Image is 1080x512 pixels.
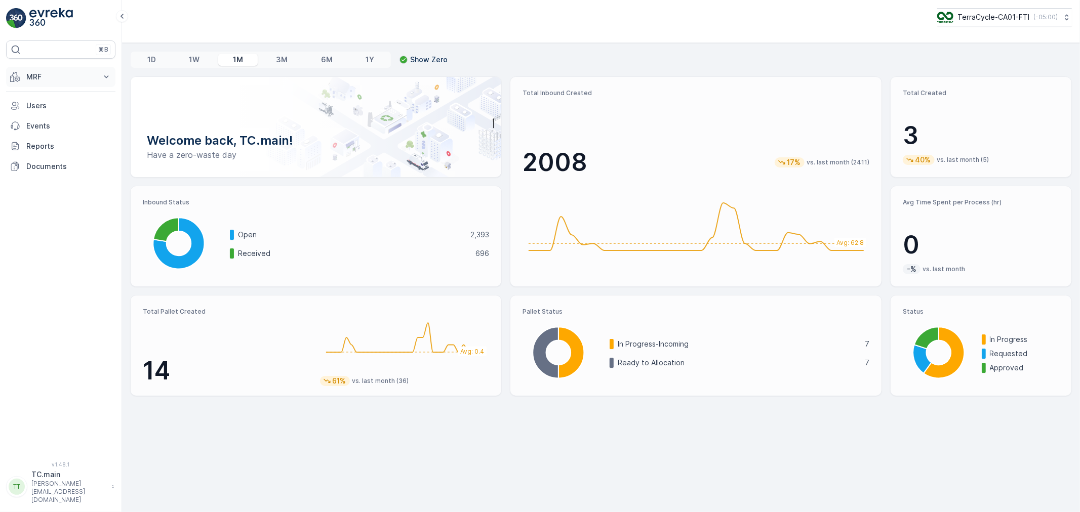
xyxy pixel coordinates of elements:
[523,89,869,97] p: Total Inbound Created
[906,264,917,274] p: -%
[147,55,156,65] p: 1D
[865,339,869,349] p: 7
[26,72,95,82] p: MRF
[26,101,111,111] p: Users
[6,8,26,28] img: logo
[26,141,111,151] p: Reports
[143,356,312,386] p: 14
[352,377,409,385] p: vs. last month (36)
[6,67,115,87] button: MRF
[31,480,106,504] p: [PERSON_NAME][EMAIL_ADDRESS][DOMAIN_NAME]
[29,8,73,28] img: logo_light-DOdMpM7g.png
[475,248,489,259] p: 696
[903,308,1059,316] p: Status
[6,461,115,467] span: v 1.48.1
[937,12,953,23] img: TC_BVHiTW6.png
[865,358,869,368] p: 7
[786,157,802,167] p: 17%
[98,46,108,54] p: ⌘B
[6,96,115,116] a: Users
[189,55,199,65] p: 1W
[523,147,587,178] p: 2008
[9,479,25,495] div: TT
[26,121,111,131] p: Events
[233,55,243,65] p: 1M
[903,230,1059,260] p: 0
[990,334,1059,345] p: In Progress
[1033,13,1058,21] p: ( -05:00 )
[957,12,1029,22] p: TerraCycle-CA01-FTI
[618,358,858,368] p: Ready to Allocation
[6,470,115,504] button: TTTC.main[PERSON_NAME][EMAIL_ADDRESS][DOMAIN_NAME]
[807,158,869,166] p: vs. last month (2411)
[238,230,464,240] p: Open
[618,339,858,349] p: In Progress-Incoming
[331,376,347,386] p: 61%
[238,248,469,259] p: Received
[990,349,1059,359] p: Requested
[990,363,1059,373] p: Approved
[523,308,869,316] p: Pallet Status
[903,89,1059,97] p: Total Created
[321,55,333,65] p: 6M
[937,8,1072,26] button: TerraCycle-CA01-FTI(-05:00)
[903,120,1059,151] p: 3
[147,149,485,161] p: Have a zero-waste day
[6,136,115,156] a: Reports
[143,198,489,206] p: Inbound Status
[923,265,966,273] p: vs. last month
[914,155,932,165] p: 40%
[147,133,485,149] p: Welcome back, TC.main!
[6,156,115,177] a: Documents
[366,55,374,65] p: 1Y
[276,55,288,65] p: 3M
[937,156,989,164] p: vs. last month (5)
[470,230,489,240] p: 2,393
[6,116,115,136] a: Events
[410,55,448,65] p: Show Zero
[143,308,312,316] p: Total Pallet Created
[26,161,111,172] p: Documents
[903,198,1059,206] p: Avg Time Spent per Process (hr)
[31,470,106,480] p: TC.main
